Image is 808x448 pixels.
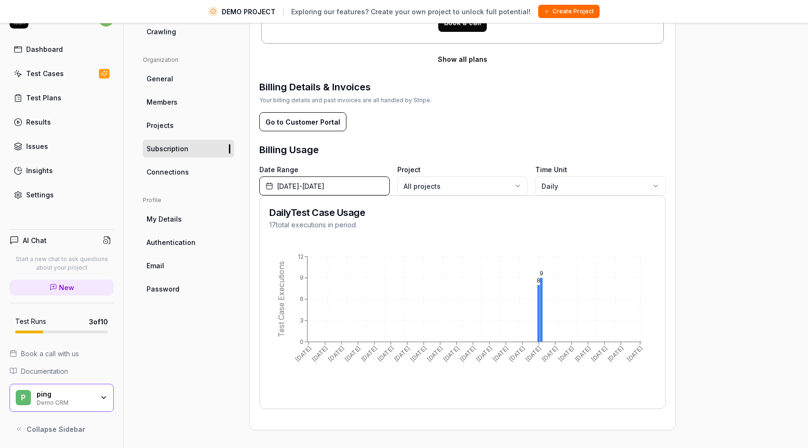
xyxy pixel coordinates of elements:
tspan: [DATE] [573,344,592,363]
button: [DATE]-[DATE] [259,176,390,195]
tspan: [DATE] [491,344,510,363]
h5: Test Runs [15,317,46,326]
span: DEMO PROJECT [222,7,276,17]
a: Issues [10,137,114,156]
tspan: 3 [300,317,304,324]
span: My Details [147,214,182,224]
tspan: [DATE] [409,344,428,363]
tspan: Test Case Executions [277,261,286,337]
a: Book a call [438,18,487,27]
span: New [59,282,74,292]
tspan: 9 [540,270,543,277]
div: Profile [143,196,234,205]
span: Connections [147,167,189,177]
span: General [147,74,173,84]
a: Subscription [143,140,234,157]
h2: Daily Test Case Usage [269,205,365,220]
tspan: [DATE] [508,344,526,363]
tspan: 9 [300,274,304,281]
a: Projects [143,117,234,134]
tspan: 12 [298,253,304,260]
span: Projects [147,120,174,130]
a: General [143,70,234,88]
span: Subscription [147,144,188,154]
tspan: [DATE] [475,344,493,363]
div: Demo CRM [37,398,94,406]
span: Crawling [147,27,176,37]
div: Organization [143,56,234,64]
span: Email [147,261,164,271]
a: Insights [10,161,114,180]
div: ping [37,390,94,399]
a: Test Plans [10,88,114,107]
a: Password [143,280,234,298]
span: Password [147,284,179,294]
tspan: [DATE] [625,344,644,363]
button: Go to Customer Portal [259,112,346,131]
div: Your billing details and past invoices are all handled by Stripe. [259,96,432,105]
a: Documentation [10,366,114,376]
tspan: [DATE] [606,344,625,363]
span: p [16,390,31,405]
div: Results [26,117,51,127]
button: ppingDemo CRM [10,384,114,412]
span: 3 of 10 [89,317,108,327]
span: Exploring our features? Create your own project to unlock full potential! [291,7,531,17]
div: Test Plans [26,93,61,103]
a: Results [10,113,114,131]
span: Documentation [21,366,68,376]
a: My Details [143,210,234,228]
span: Book a call with us [21,349,79,359]
label: Time Unit [535,165,666,175]
p: 17 total executions in period [269,220,365,230]
tspan: [DATE] [294,344,313,363]
tspan: [DATE] [557,344,576,363]
tspan: [DATE] [442,344,461,363]
a: Connections [143,163,234,181]
tspan: [DATE] [327,344,345,363]
tspan: [DATE] [524,344,542,363]
a: Settings [10,185,114,204]
span: Collapse Sidebar [27,424,85,434]
tspan: [DATE] [458,344,477,363]
div: Insights [26,166,53,175]
tspan: [DATE] [310,344,329,363]
button: Create Project [538,5,600,18]
tspan: [DATE] [590,344,609,363]
label: Project [397,165,528,175]
a: Members [143,93,234,111]
tspan: [DATE] [425,344,444,363]
tspan: [DATE] [360,344,378,363]
span: Members [147,97,177,107]
label: Date Range [259,165,390,175]
span: Authentication [147,237,196,247]
tspan: 8 [537,277,541,284]
tspan: [DATE] [541,344,559,363]
tspan: 6 [300,295,304,302]
a: Crawling [143,23,234,40]
h3: Billing Usage [259,143,319,157]
div: Settings [26,190,54,200]
span: [DATE] - [DATE] [277,181,325,191]
div: Test Cases [26,68,64,78]
a: Dashboard [10,40,114,58]
a: Book a call with us [10,349,114,359]
h4: AI Chat [23,235,47,245]
h3: Billing Details & Invoices [259,80,432,94]
tspan: [DATE] [344,344,362,363]
div: Dashboard [26,44,63,54]
a: Email [143,257,234,274]
tspan: [DATE] [393,344,411,363]
p: Start a new chat to ask questions about your project [10,255,114,272]
a: Authentication [143,234,234,251]
a: Test Cases [10,64,114,83]
a: New [10,280,114,295]
tspan: [DATE] [376,344,395,363]
button: Collapse Sidebar [10,419,114,438]
button: Show all plans [259,49,666,68]
tspan: 0 [300,338,304,345]
div: Issues [26,141,48,151]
